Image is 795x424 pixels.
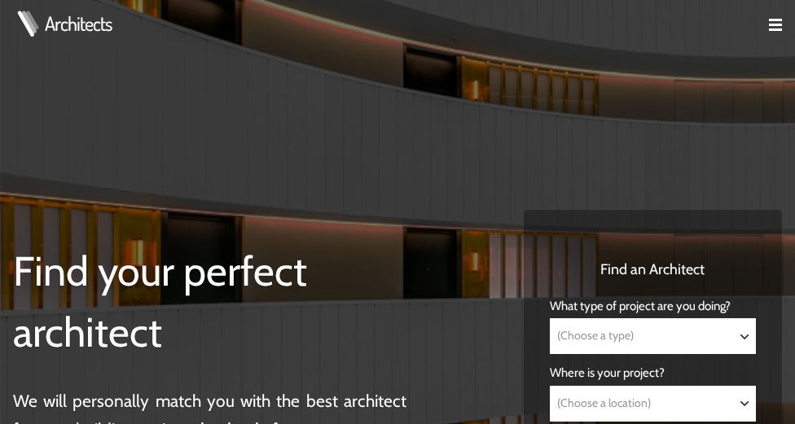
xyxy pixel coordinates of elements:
[550,365,665,380] span: Where is your project?
[550,259,756,281] h3: Find an Architect
[13,241,406,364] h1: Find your perfect architect
[13,11,42,37] img: Architects
[550,299,731,313] span: What type of project are you doing?
[45,14,112,33] a: Architects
